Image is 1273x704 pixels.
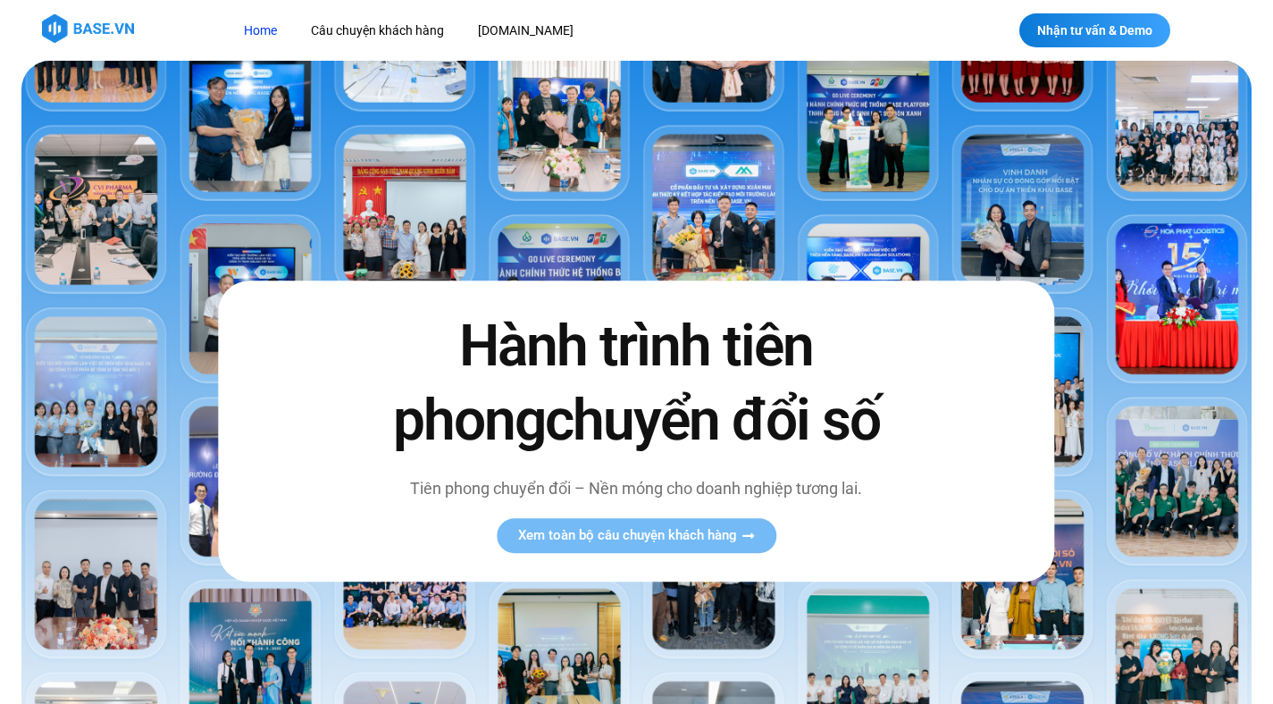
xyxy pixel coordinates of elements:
[230,14,290,47] a: Home
[465,14,587,47] a: [DOMAIN_NAME]
[297,14,457,47] a: Câu chuyện khách hàng
[356,476,917,500] p: Tiên phong chuyển đổi – Nền móng cho doanh nghiệp tương lai.
[497,518,776,553] a: Xem toàn bộ câu chuyện khách hàng
[356,310,917,458] h2: Hành trình tiên phong
[545,388,880,455] span: chuyển đổi số
[1037,24,1152,37] span: Nhận tư vấn & Demo
[230,14,909,47] nav: Menu
[518,529,737,542] span: Xem toàn bộ câu chuyện khách hàng
[1019,13,1170,47] a: Nhận tư vấn & Demo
